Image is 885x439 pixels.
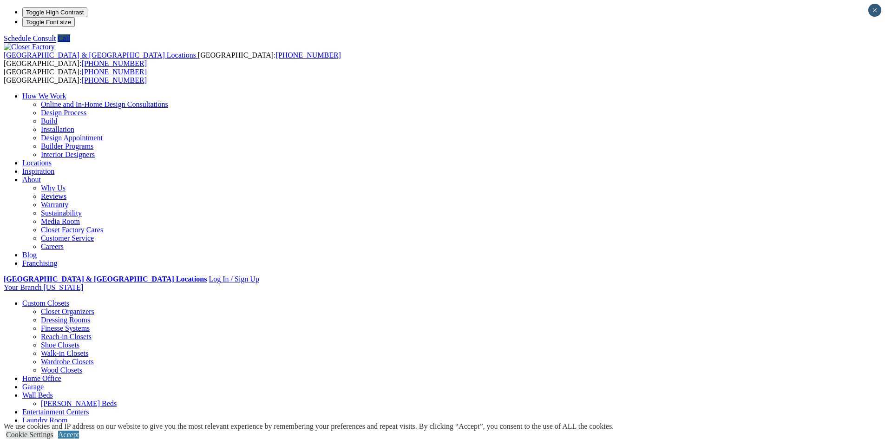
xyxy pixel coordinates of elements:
a: Why Us [41,184,66,192]
a: Accept [58,431,79,439]
a: Careers [41,242,64,250]
a: Reviews [41,192,66,200]
a: Locations [22,159,52,167]
span: [US_STATE] [43,283,83,291]
a: Media Room [41,217,80,225]
button: Toggle Font size [22,17,75,27]
a: Your Branch [US_STATE] [4,283,83,291]
a: Wall Beds [22,391,53,399]
a: Sustainability [41,209,82,217]
a: Closet Factory Cares [41,226,103,234]
a: [GEOGRAPHIC_DATA] & [GEOGRAPHIC_DATA] Locations [4,51,198,59]
span: Toggle High Contrast [26,9,84,16]
a: Online and In-Home Design Consultations [41,100,168,108]
a: Builder Programs [41,142,93,150]
a: [GEOGRAPHIC_DATA] & [GEOGRAPHIC_DATA] Locations [4,275,207,283]
a: Inspiration [22,167,54,175]
a: Closet Organizers [41,308,94,315]
a: Customer Service [41,234,94,242]
button: Close [868,4,881,17]
span: [GEOGRAPHIC_DATA]: [GEOGRAPHIC_DATA]: [4,51,341,67]
a: Finesse Systems [41,324,90,332]
a: Blog [22,251,37,259]
a: [PHONE_NUMBER] [275,51,341,59]
a: Wood Closets [41,366,82,374]
a: About [22,176,41,183]
a: Wardrobe Closets [41,358,94,366]
a: [PHONE_NUMBER] [82,59,147,67]
span: Toggle Font size [26,19,71,26]
a: Build [41,117,58,125]
a: [PERSON_NAME] Beds [41,400,117,407]
a: Schedule Consult [4,34,56,42]
a: Installation [41,125,74,133]
a: Laundry Room [22,416,67,424]
a: Reach-in Closets [41,333,92,341]
a: Walk-in Closets [41,349,88,357]
a: Dressing Rooms [41,316,90,324]
span: Your Branch [4,283,41,291]
a: Warranty [41,201,68,209]
a: Garage [22,383,44,391]
a: Franchising [22,259,58,267]
a: Shoe Closets [41,341,79,349]
a: Design Process [41,109,86,117]
button: Toggle High Contrast [22,7,87,17]
a: Cookie Settings [6,431,53,439]
a: Home Office [22,374,61,382]
span: [GEOGRAPHIC_DATA]: [GEOGRAPHIC_DATA]: [4,68,147,84]
a: Design Appointment [41,134,103,142]
div: We use cookies and IP address on our website to give you the most relevant experience by remember... [4,422,614,431]
a: Call [58,34,70,42]
a: Log In / Sign Up [209,275,259,283]
a: Custom Closets [22,299,69,307]
a: [PHONE_NUMBER] [82,68,147,76]
img: Closet Factory [4,43,55,51]
a: Interior Designers [41,151,95,158]
a: [PHONE_NUMBER] [82,76,147,84]
a: How We Work [22,92,66,100]
a: Entertainment Centers [22,408,89,416]
span: [GEOGRAPHIC_DATA] & [GEOGRAPHIC_DATA] Locations [4,51,196,59]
